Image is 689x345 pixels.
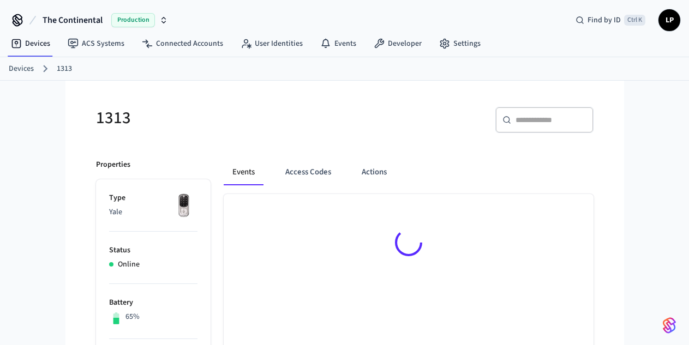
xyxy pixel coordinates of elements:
[9,63,34,75] a: Devices
[96,107,338,129] h5: 1313
[663,317,676,334] img: SeamLogoGradient.69752ec5.svg
[59,34,133,53] a: ACS Systems
[96,159,130,171] p: Properties
[430,34,489,53] a: Settings
[224,159,263,185] button: Events
[57,63,72,75] a: 1313
[232,34,311,53] a: User Identities
[660,10,679,30] span: LP
[43,14,103,27] span: The Continental
[118,259,140,270] p: Online
[224,159,594,185] div: ant example
[311,34,365,53] a: Events
[133,34,232,53] a: Connected Accounts
[588,15,621,26] span: Find by ID
[624,15,645,26] span: Ctrl K
[109,207,197,218] p: Yale
[277,159,340,185] button: Access Codes
[170,192,197,220] img: Yale Assure Touchscreen Wifi Smart Lock, Satin Nickel, Front
[109,245,197,256] p: Status
[365,34,430,53] a: Developer
[125,311,140,323] p: 65%
[2,34,59,53] a: Devices
[567,10,654,30] div: Find by IDCtrl K
[109,297,197,308] p: Battery
[353,159,396,185] button: Actions
[111,13,155,27] span: Production
[658,9,680,31] button: LP
[109,192,197,204] p: Type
